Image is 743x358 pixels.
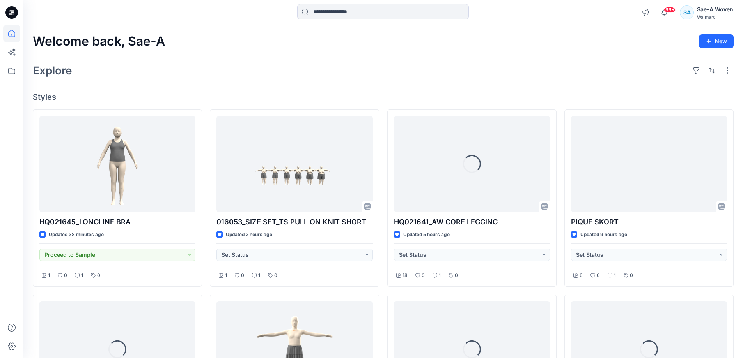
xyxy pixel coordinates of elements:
p: 0 [422,272,425,280]
p: 0 [274,272,277,280]
p: 1 [48,272,50,280]
p: 18 [403,272,408,280]
p: 0 [455,272,458,280]
h4: Styles [33,92,734,102]
p: 0 [597,272,600,280]
p: 0 [630,272,633,280]
h2: Explore [33,64,72,77]
p: 0 [64,272,67,280]
p: PIQUE SKORT [571,217,727,227]
p: 1 [81,272,83,280]
h2: Welcome back, Sae-A [33,34,165,49]
p: 6 [580,272,583,280]
p: 1 [614,272,616,280]
p: 016053_SIZE SET_TS PULL ON KNIT SHORT [216,217,372,227]
div: SA [680,5,694,19]
a: 016053_SIZE SET_TS PULL ON KNIT SHORT [216,116,372,212]
span: 99+ [664,7,676,13]
p: Updated 9 hours ago [580,231,627,239]
p: 1 [225,272,227,280]
p: 1 [439,272,441,280]
p: 0 [241,272,244,280]
p: 1 [258,272,260,280]
p: Updated 5 hours ago [403,231,450,239]
p: Updated 2 hours ago [226,231,272,239]
div: Sae-A Woven [697,5,733,14]
p: 0 [97,272,100,280]
p: HQ021641_AW CORE LEGGING [394,217,550,227]
a: HQ021645_LONGLINE BRA [39,116,195,212]
p: HQ021645_LONGLINE BRA [39,217,195,227]
div: Walmart [697,14,733,20]
button: New [699,34,734,48]
p: Updated 38 minutes ago [49,231,104,239]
